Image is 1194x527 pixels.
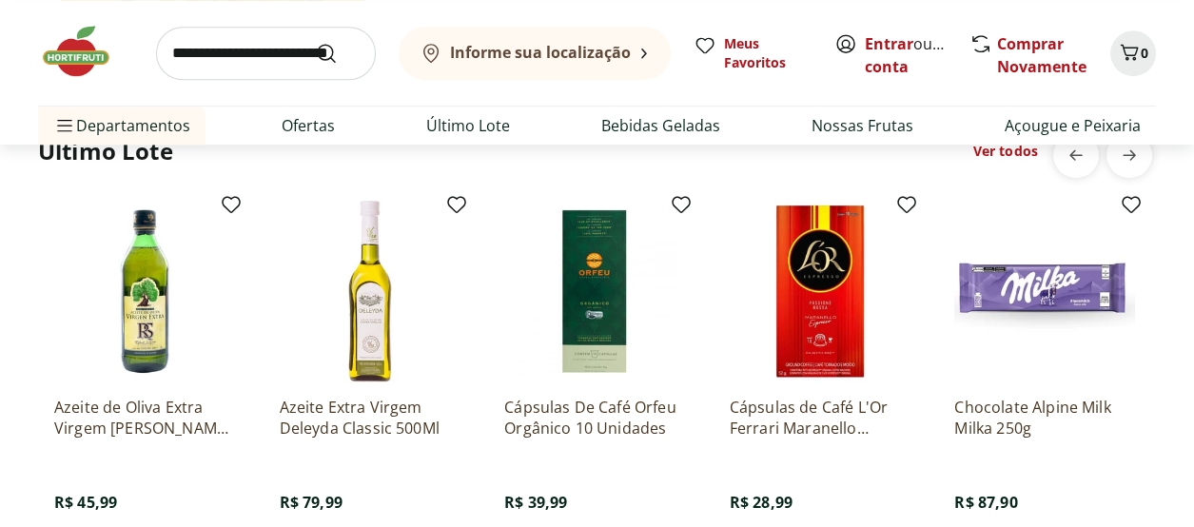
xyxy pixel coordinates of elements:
a: Cápsulas de Café L'Or Ferrari Maranello Espresso com 10 Unidades [730,397,910,439]
a: Nossas Frutas [812,114,913,137]
a: Meus Favoritos [694,34,812,72]
img: Hortifruti [38,23,133,80]
a: Açougue e Peixaria [1005,114,1141,137]
a: Criar conta [865,33,969,77]
b: Informe sua localização [450,42,631,63]
span: R$ 39,99 [504,492,567,513]
span: 0 [1141,44,1148,62]
img: Cápsulas De Café Orfeu Orgânico 10 Unidades [504,201,685,381]
a: Cápsulas De Café Orfeu Orgânico 10 Unidades [504,397,685,439]
span: Meus Favoritos [724,34,812,72]
button: previous [1053,132,1099,178]
a: Comprar Novamente [997,33,1086,77]
input: search [156,27,376,80]
span: R$ 45,99 [54,492,117,513]
span: ou [865,32,949,78]
span: Departamentos [53,103,190,148]
h2: Último Lote [38,136,173,166]
button: Menu [53,103,76,148]
button: Submit Search [315,42,361,65]
span: R$ 28,99 [730,492,793,513]
button: Carrinho [1110,30,1156,76]
a: Bebidas Geladas [601,114,720,137]
button: next [1106,132,1152,178]
a: Entrar [865,33,913,54]
img: Cápsulas de Café L'Or Ferrari Maranello Espresso com 10 Unidades [730,201,910,381]
a: Ver todos [973,142,1038,161]
a: Chocolate Alpine Milk Milka 250g [954,397,1135,439]
button: Informe sua localização [399,27,671,80]
a: Azeite de Oliva Extra Virgem [PERSON_NAME] 500ml [54,397,235,439]
a: Ofertas [282,114,335,137]
img: Azeite de Oliva Extra Virgem Rafael Salgado 500ml [54,201,235,381]
a: Azeite Extra Virgem Deleyda Classic 500Ml [280,397,460,439]
img: Azeite Extra Virgem Deleyda Classic 500Ml [280,201,460,381]
a: Último Lote [426,114,510,137]
span: R$ 79,99 [280,492,343,513]
img: Chocolate Alpine Milk Milka 250g [954,201,1135,381]
span: R$ 87,90 [954,492,1017,513]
